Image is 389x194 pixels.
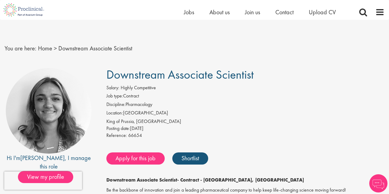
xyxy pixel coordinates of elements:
[106,110,123,117] label: Location:
[4,172,82,190] iframe: reCAPTCHA
[106,93,384,101] li: Contract
[121,84,156,91] span: Highly Competitive
[128,132,142,138] span: 66654
[184,8,194,16] a: Jobs
[106,101,126,108] label: Discipline:
[106,152,165,165] a: Apply for this job
[369,174,387,192] img: Chatbot
[54,44,57,52] span: >
[106,67,254,82] span: Downstream Associate Scientist
[58,44,132,52] span: Downstream Associate Scientist
[6,68,91,154] img: imeage of recruiter Jackie Cerchio
[106,93,123,100] label: Job type:
[38,44,52,52] a: breadcrumb link
[245,8,260,16] a: Join us
[275,8,294,16] a: Contact
[106,110,384,118] li: [GEOGRAPHIC_DATA]
[5,44,36,52] span: You are here:
[106,84,119,91] label: Salary:
[5,154,93,171] div: Hi I'm , I manage this role
[18,171,73,183] span: View my profile
[20,154,65,162] a: [PERSON_NAME]
[309,8,336,16] a: Upload CV
[106,118,384,125] div: King of Prussia, [GEOGRAPHIC_DATA]
[209,8,230,16] a: About us
[106,101,384,110] li: Pharmacology
[106,125,384,132] div: [DATE]
[106,132,127,139] label: Reference:
[177,177,304,183] strong: - Contract - [GEOGRAPHIC_DATA], [GEOGRAPHIC_DATA]
[106,177,177,183] strong: Downstream Associate Scientist
[106,125,130,131] span: Posting date:
[106,187,384,194] p: Be the backbone of innovation and join a leading pharmaceutical company to help keep life-changin...
[172,152,208,165] a: Shortlist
